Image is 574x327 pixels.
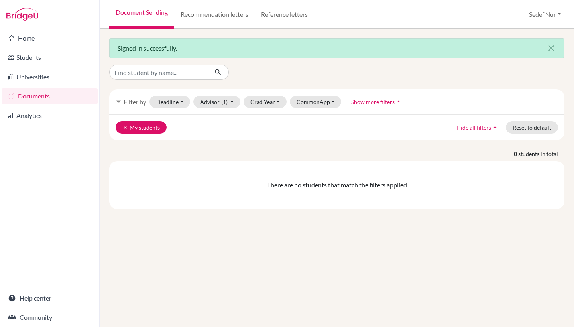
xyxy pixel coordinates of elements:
span: Filter by [124,98,146,106]
button: Deadline [149,96,190,108]
a: Home [2,30,98,46]
button: Grad Year [244,96,287,108]
i: clear [122,125,128,130]
a: Help center [2,290,98,306]
i: close [546,43,556,53]
a: Students [2,49,98,65]
a: Universities [2,69,98,85]
a: Documents [2,88,98,104]
span: Hide all filters [456,124,491,131]
a: Community [2,309,98,325]
div: Signed in successfully. [109,38,564,58]
span: Show more filters [351,98,395,105]
button: Reset to default [506,121,558,134]
button: Show more filtersarrow_drop_up [344,96,409,108]
i: arrow_drop_up [491,123,499,131]
button: Advisor(1) [193,96,241,108]
i: arrow_drop_up [395,98,403,106]
button: Hide all filtersarrow_drop_up [450,121,506,134]
button: CommonApp [290,96,342,108]
strong: 0 [514,150,518,158]
span: (1) [221,98,228,105]
button: Sedef Nur [525,7,564,22]
span: students in total [518,150,564,158]
div: There are no students that match the filters applied [112,180,561,190]
input: Find student by name... [109,65,208,80]
img: Bridge-U [6,8,38,21]
button: Close [539,39,564,58]
button: clearMy students [116,121,167,134]
i: filter_list [116,98,122,105]
a: Analytics [2,108,98,124]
